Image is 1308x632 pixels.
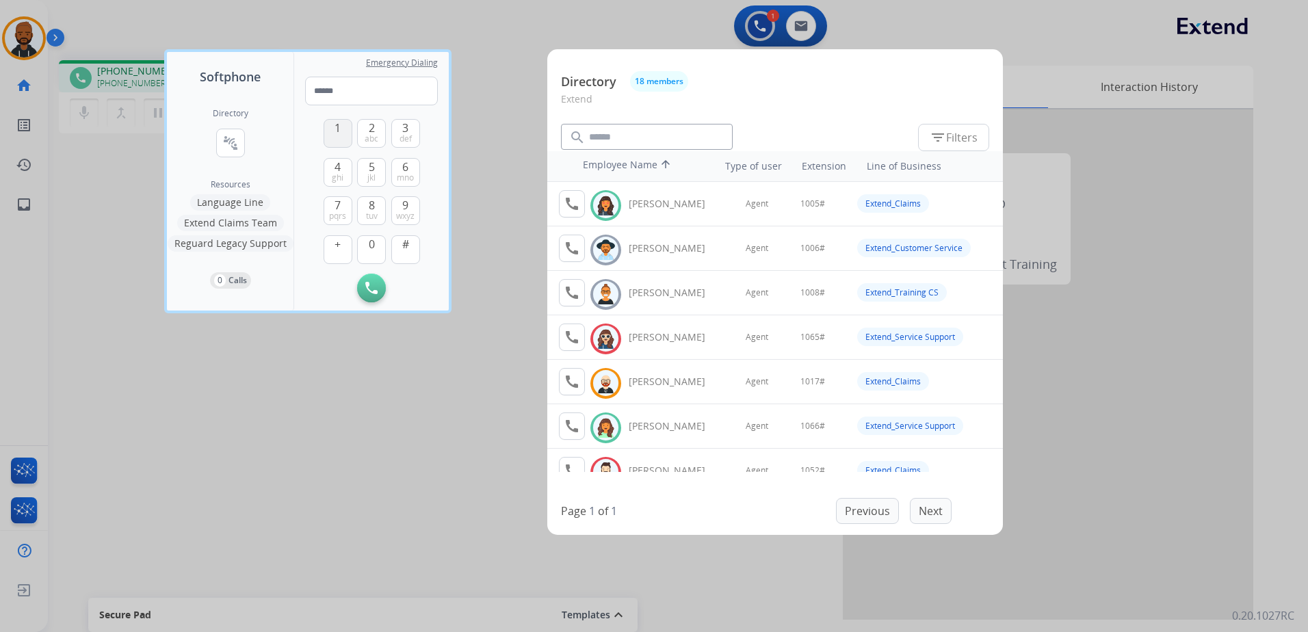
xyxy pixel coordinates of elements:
[400,133,412,144] span: def
[629,241,720,255] div: [PERSON_NAME]
[335,197,341,213] span: 7
[177,215,284,231] button: Extend Claims Team
[391,196,420,225] button: 9wxyz
[746,332,768,343] span: Agent
[332,172,343,183] span: ghi
[800,465,825,476] span: 1052#
[746,421,768,432] span: Agent
[596,239,616,261] img: avatar
[857,328,963,346] div: Extend_Service Support
[391,158,420,187] button: 6mno
[391,119,420,148] button: 3def
[629,464,720,477] div: [PERSON_NAME]
[329,211,346,222] span: pqrs
[629,419,720,433] div: [PERSON_NAME]
[857,372,929,391] div: Extend_Claims
[561,92,989,117] p: Extend
[200,67,261,86] span: Softphone
[800,332,825,343] span: 1065#
[402,120,408,136] span: 3
[335,120,341,136] span: 1
[357,119,386,148] button: 2abc
[857,239,971,257] div: Extend_Customer Service
[324,196,352,225] button: 7pqrs
[857,283,947,302] div: Extend_Training CS
[930,129,978,146] span: Filters
[918,124,989,151] button: Filters
[576,151,699,181] th: Employee Name
[800,421,825,432] span: 1066#
[930,129,946,146] mat-icon: filter_list
[746,243,768,254] span: Agent
[857,194,929,213] div: Extend_Claims
[800,243,825,254] span: 1006#
[211,179,250,190] span: Resources
[569,129,586,146] mat-icon: search
[596,284,616,305] img: avatar
[564,462,580,479] mat-icon: call
[366,57,438,68] span: Emergency Dialing
[357,158,386,187] button: 5jkl
[397,172,414,183] span: mno
[800,376,825,387] span: 1017#
[324,119,352,148] button: 1
[357,196,386,225] button: 8tuv
[564,285,580,301] mat-icon: call
[596,462,616,483] img: avatar
[800,198,825,209] span: 1005#
[335,236,341,252] span: +
[860,153,996,180] th: Line of Business
[629,286,720,300] div: [PERSON_NAME]
[369,197,375,213] span: 8
[746,376,768,387] span: Agent
[564,329,580,345] mat-icon: call
[228,274,247,287] p: Calls
[561,503,586,519] p: Page
[596,195,616,216] img: avatar
[629,330,720,344] div: [PERSON_NAME]
[369,159,375,175] span: 5
[564,196,580,212] mat-icon: call
[564,373,580,390] mat-icon: call
[402,197,408,213] span: 9
[365,133,378,144] span: abc
[369,236,375,252] span: 0
[366,211,378,222] span: tuv
[746,198,768,209] span: Agent
[396,211,415,222] span: wxyz
[746,465,768,476] span: Agent
[369,120,375,136] span: 2
[629,375,720,389] div: [PERSON_NAME]
[564,240,580,256] mat-icon: call
[391,235,420,264] button: #
[598,503,608,519] p: of
[629,197,720,211] div: [PERSON_NAME]
[324,235,352,264] button: +
[402,236,409,252] span: #
[402,159,408,175] span: 6
[596,417,616,438] img: avatar
[365,282,378,294] img: call-button
[857,461,929,479] div: Extend_Claims
[657,158,674,174] mat-icon: arrow_upward
[357,235,386,264] button: 0
[706,153,789,180] th: Type of user
[800,287,825,298] span: 1008#
[596,373,616,394] img: avatar
[222,135,239,151] mat-icon: connect_without_contact
[367,172,376,183] span: jkl
[210,272,251,289] button: 0Calls
[213,108,248,119] h2: Directory
[857,417,963,435] div: Extend_Service Support
[795,153,853,180] th: Extension
[190,194,270,211] button: Language Line
[630,71,688,92] button: 18 members
[564,418,580,434] mat-icon: call
[596,328,616,350] img: avatar
[335,159,341,175] span: 4
[324,158,352,187] button: 4ghi
[561,73,616,91] p: Directory
[168,235,293,252] button: Reguard Legacy Support
[746,287,768,298] span: Agent
[214,274,226,287] p: 0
